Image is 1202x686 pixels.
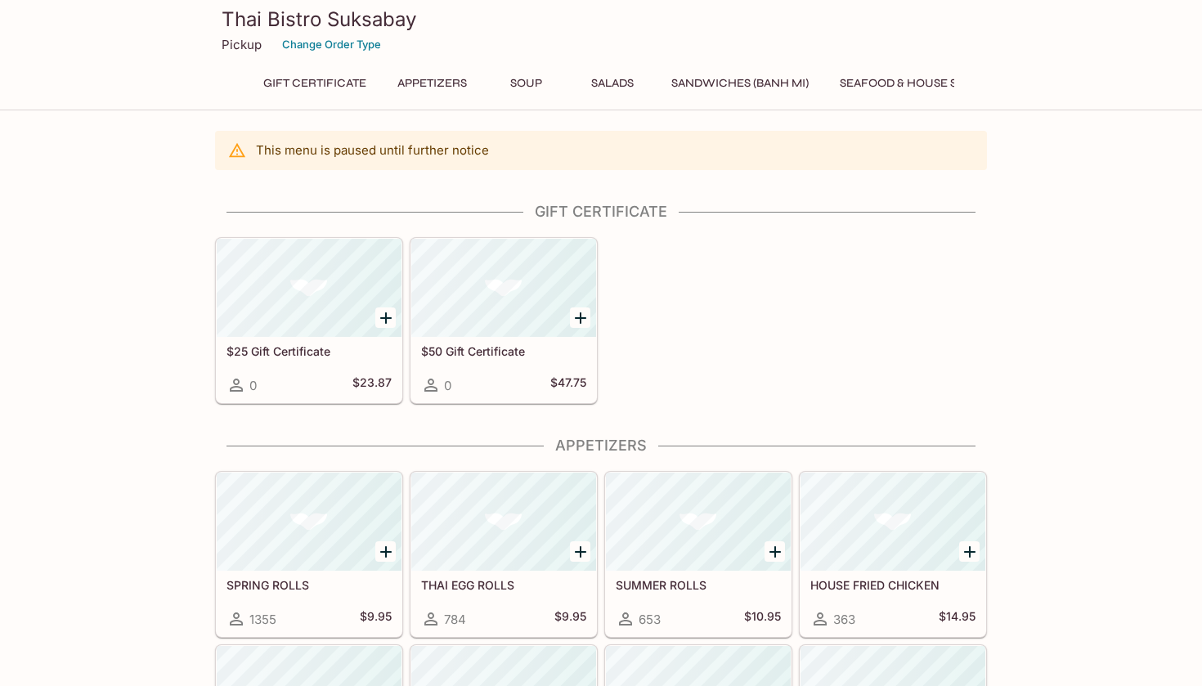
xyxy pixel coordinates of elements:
[576,72,649,95] button: Salads
[217,239,401,337] div: $25 Gift Certificate
[489,72,563,95] button: Soup
[606,473,791,571] div: SUMMER ROLLS
[249,378,257,393] span: 0
[254,72,375,95] button: Gift Certificate
[744,609,781,629] h5: $10.95
[444,612,466,627] span: 784
[226,344,392,358] h5: $25 Gift Certificate
[226,578,392,592] h5: SPRING ROLLS
[421,344,586,358] h5: $50 Gift Certificate
[444,378,451,393] span: 0
[222,7,980,32] h3: Thai Bistro Suksabay
[249,612,276,627] span: 1355
[801,473,985,571] div: HOUSE FRIED CHICKEN
[800,472,986,637] a: HOUSE FRIED CHICKEN363$14.95
[411,239,596,337] div: $50 Gift Certificate
[216,238,402,403] a: $25 Gift Certificate0$23.87
[939,609,976,629] h5: $14.95
[215,437,987,455] h4: Appetizers
[375,541,396,562] button: Add SPRING ROLLS
[388,72,476,95] button: Appetizers
[833,612,855,627] span: 363
[217,473,401,571] div: SPRING ROLLS
[605,472,792,637] a: SUMMER ROLLS653$10.95
[410,238,597,403] a: $50 Gift Certificate0$47.75
[421,578,586,592] h5: THAI EGG ROLLS
[959,541,980,562] button: Add HOUSE FRIED CHICKEN
[411,473,596,571] div: THAI EGG ROLLS
[275,32,388,57] button: Change Order Type
[215,203,987,221] h4: Gift Certificate
[256,142,489,158] p: This menu is paused until further notice
[550,375,586,395] h5: $47.75
[570,541,590,562] button: Add THAI EGG ROLLS
[810,578,976,592] h5: HOUSE FRIED CHICKEN
[662,72,818,95] button: Sandwiches (Banh Mi)
[639,612,661,627] span: 653
[410,472,597,637] a: THAI EGG ROLLS784$9.95
[360,609,392,629] h5: $9.95
[554,609,586,629] h5: $9.95
[375,307,396,328] button: Add $25 Gift Certificate
[216,472,402,637] a: SPRING ROLLS1355$9.95
[352,375,392,395] h5: $23.87
[222,37,262,52] p: Pickup
[765,541,785,562] button: Add SUMMER ROLLS
[570,307,590,328] button: Add $50 Gift Certificate
[831,72,1013,95] button: Seafood & House Specials
[616,578,781,592] h5: SUMMER ROLLS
